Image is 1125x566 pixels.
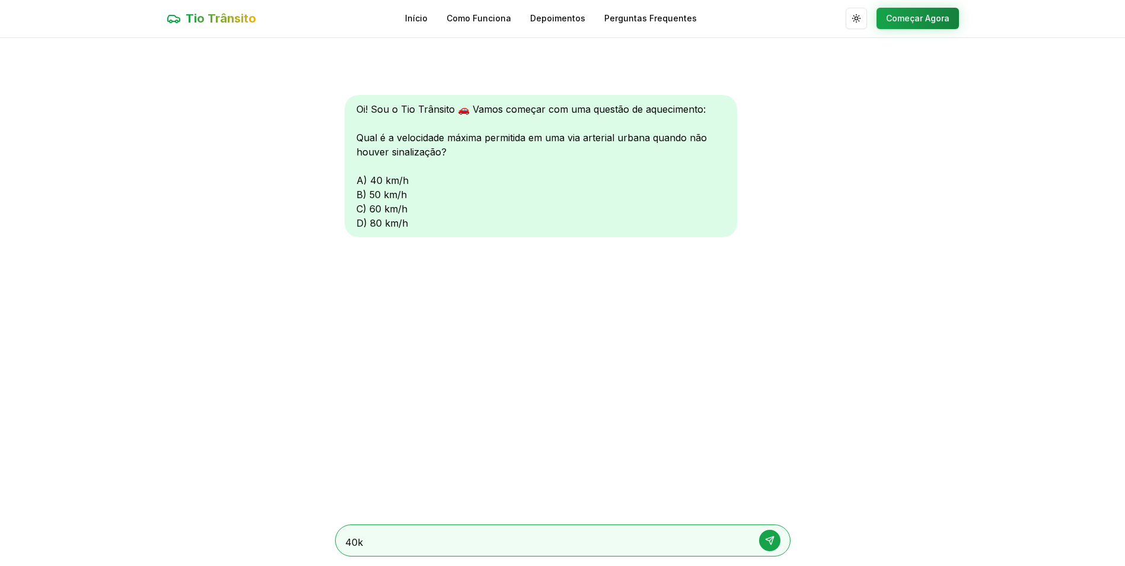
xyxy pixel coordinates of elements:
div: Oi! Sou o Tio Trânsito 🚗 Vamos começar com uma questão de aquecimento: Qual é a velocidade máxima... [345,95,737,237]
button: Começar Agora [877,8,959,29]
span: Tio Trânsito [186,10,256,27]
a: Como Funciona [447,12,511,24]
a: Tio Trânsito [167,10,256,27]
textarea: 40k [345,535,747,546]
a: Depoimentos [530,12,585,24]
a: Início [405,12,428,24]
a: Perguntas Frequentes [604,12,697,24]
